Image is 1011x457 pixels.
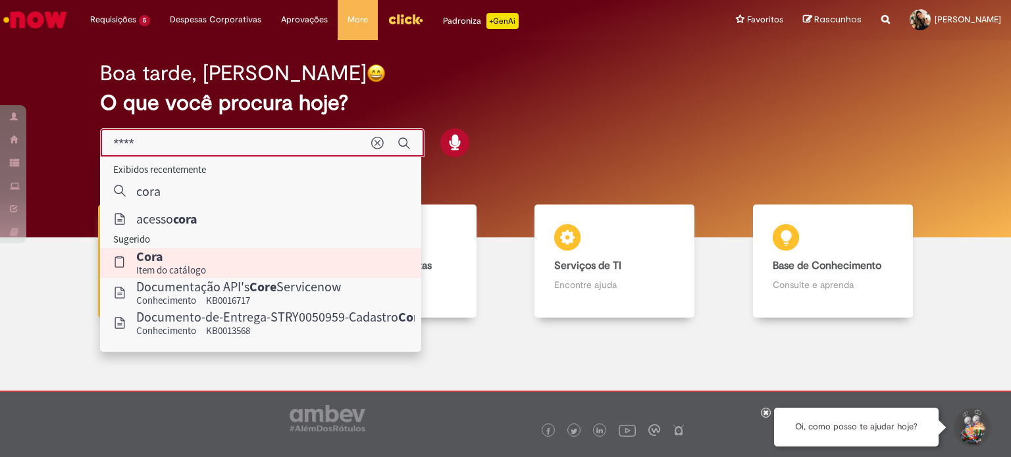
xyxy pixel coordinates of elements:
[724,204,943,318] a: Base de Conhecimento Consulte e aprenda
[619,421,636,439] img: logo_footer_youtube.png
[648,424,660,436] img: logo_footer_workplace.png
[814,13,862,26] span: Rascunhos
[1,7,69,33] img: ServiceNow
[596,427,603,435] img: logo_footer_linkedin.png
[774,408,939,446] div: Oi, como posso te ajudar hoje?
[336,259,432,272] b: Catálogo de Ofertas
[935,14,1001,25] span: [PERSON_NAME]
[100,91,912,114] h2: O que você procura hoje?
[367,64,386,83] img: happy-face.png
[281,13,328,26] span: Aprovações
[505,204,724,318] a: Serviços de TI Encontre ajuda
[348,13,368,26] span: More
[545,428,552,435] img: logo_footer_facebook.png
[90,13,136,26] span: Requisições
[554,259,621,272] b: Serviços de TI
[952,408,991,447] button: Iniciar Conversa de Suporte
[486,13,519,29] p: +GenAi
[443,13,519,29] div: Padroniza
[803,14,862,26] a: Rascunhos
[747,13,783,26] span: Favoritos
[170,13,261,26] span: Despesas Corporativas
[100,62,367,85] h2: Boa tarde, [PERSON_NAME]
[388,9,423,29] img: click_logo_yellow_360x200.png
[773,278,893,291] p: Consulte e aprenda
[69,204,288,318] a: Tirar dúvidas Tirar dúvidas com Lupi Assist e Gen Ai
[571,428,577,435] img: logo_footer_twitter.png
[673,424,685,436] img: logo_footer_naosei.png
[290,405,365,431] img: logo_footer_ambev_rotulo_gray.png
[139,15,150,26] span: 5
[554,278,675,291] p: Encontre ajuda
[773,259,881,272] b: Base de Conhecimento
